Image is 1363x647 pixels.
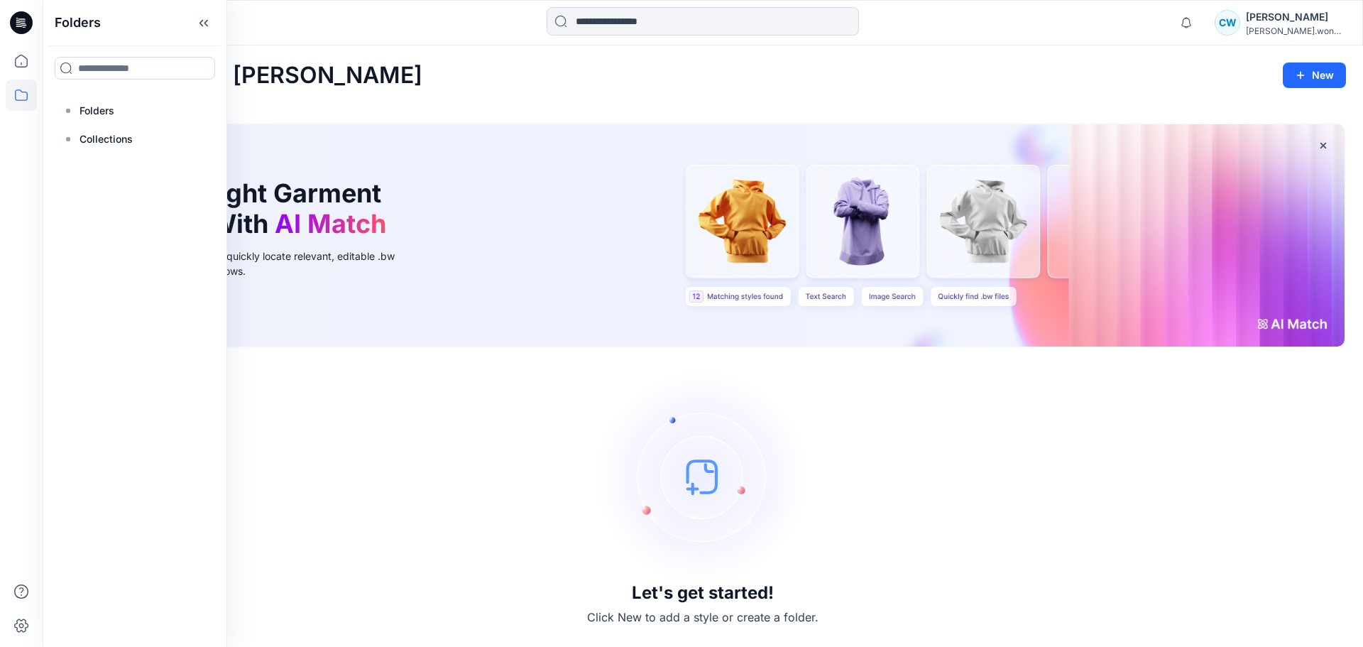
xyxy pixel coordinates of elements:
[1246,26,1345,36] div: [PERSON_NAME].wong74@gmai...
[95,249,415,278] div: Use text or image search to quickly locate relevant, editable .bw files for faster design workflows.
[275,208,386,239] span: AI Match
[80,131,133,148] p: Collections
[1246,9,1345,26] div: [PERSON_NAME]
[80,102,114,119] p: Folders
[1215,10,1240,36] div: CW
[587,609,819,626] p: Click New to add a style or create a folder.
[60,62,422,89] h2: Welcome back, [PERSON_NAME]
[632,583,774,603] h3: Let's get started!
[95,178,393,239] h1: Find the Right Garment Instantly With
[1283,62,1346,88] button: New
[596,370,809,583] img: empty-state-image.svg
